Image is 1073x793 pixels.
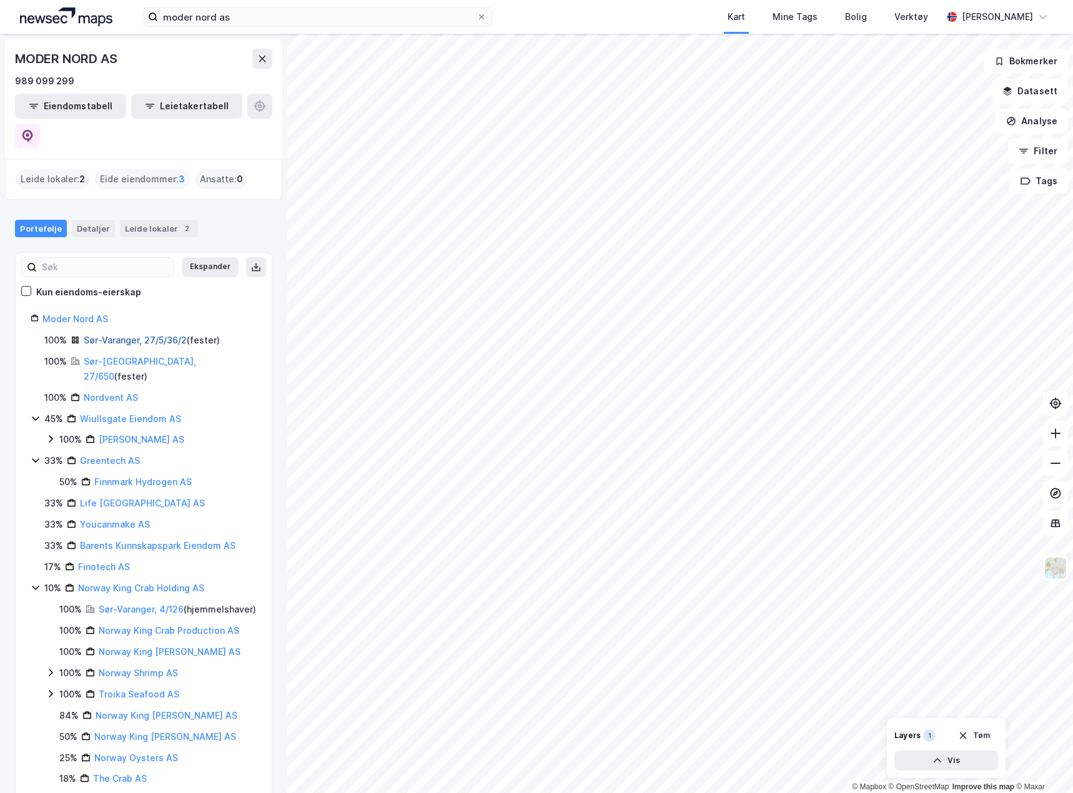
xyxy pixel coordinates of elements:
[78,561,130,572] a: Finotech AS
[996,109,1068,134] button: Analyse
[1010,169,1068,194] button: Tags
[44,411,63,426] div: 45%
[773,9,818,24] div: Mine Tags
[99,604,184,614] a: Sør-Varanger, 4/126
[99,602,256,617] div: ( hjemmelshaver )
[195,169,248,189] div: Ansatte :
[894,9,928,24] div: Verktøy
[44,496,63,511] div: 33%
[84,335,187,345] a: Sør-Varanger, 27/5/36/2
[99,689,179,699] a: Troika Seafood AS
[44,453,63,468] div: 33%
[15,49,119,69] div: MODER NORD AS
[131,94,242,119] button: Leietakertabell
[1011,733,1073,793] div: Kontrollprogram for chat
[84,392,138,403] a: Nordvent AS
[894,751,998,771] button: Vis
[59,771,76,786] div: 18%
[44,333,67,348] div: 100%
[80,540,235,551] a: Barents Kunnskapspark Eiendom AS
[1044,556,1067,580] img: Z
[93,773,147,784] a: The Crab AS
[84,333,220,348] div: ( fester )
[44,581,61,596] div: 10%
[84,356,196,382] a: Sør-[GEOGRAPHIC_DATA], 27/650
[80,413,181,424] a: Wiullsgate Eiendom AS
[44,517,63,532] div: 33%
[59,751,77,766] div: 25%
[59,729,77,744] div: 50%
[59,644,82,659] div: 100%
[16,169,90,189] div: Leide lokaler :
[80,519,150,529] a: Youcanmake AS
[99,434,184,445] a: [PERSON_NAME] AS
[728,9,745,24] div: Kart
[36,285,141,300] div: Kun eiendoms-eierskap
[84,354,257,384] div: ( fester )
[15,220,67,237] div: Portefølje
[20,7,112,26] img: logo.a4113a55bc3d86da70a041830d287a7e.svg
[180,222,193,235] div: 2
[182,257,239,277] button: Ekspander
[59,432,82,447] div: 100%
[44,559,61,574] div: 17%
[179,172,185,187] span: 3
[923,729,936,742] div: 1
[37,258,174,277] input: Søk
[59,666,82,681] div: 100%
[95,169,190,189] div: Eide eiendommer :
[59,623,82,638] div: 100%
[96,710,237,721] a: Norway King [PERSON_NAME] AS
[94,752,178,763] a: Norway Oysters AS
[42,313,108,324] a: Moder Nord AS
[44,354,67,369] div: 100%
[99,625,239,636] a: Norway King Crab Production AS
[72,220,115,237] div: Detaljer
[94,476,192,487] a: Finnmark Hydrogen AS
[80,455,140,466] a: Greentech AS
[99,646,240,657] a: Norway King [PERSON_NAME] AS
[59,602,82,617] div: 100%
[845,9,867,24] div: Bolig
[894,731,921,741] div: Layers
[992,79,1068,104] button: Datasett
[78,583,204,593] a: Norway King Crab Holding AS
[80,498,205,508] a: Life [GEOGRAPHIC_DATA] AS
[1011,733,1073,793] iframe: Chat Widget
[889,782,949,791] a: OpenStreetMap
[237,172,243,187] span: 0
[15,74,74,89] div: 989 099 299
[59,708,79,723] div: 84%
[984,49,1068,74] button: Bokmerker
[44,390,67,405] div: 100%
[44,538,63,553] div: 33%
[158,7,477,26] input: Søk på adresse, matrikkel, gårdeiere, leietakere eller personer
[94,731,236,742] a: Norway King [PERSON_NAME] AS
[59,475,77,490] div: 50%
[59,687,82,702] div: 100%
[852,782,886,791] a: Mapbox
[952,782,1014,791] a: Improve this map
[15,94,126,119] button: Eiendomstabell
[79,172,85,187] span: 2
[120,220,198,237] div: Leide lokaler
[1008,139,1068,164] button: Filter
[962,9,1033,24] div: [PERSON_NAME]
[99,667,178,678] a: Norway Shrimp AS
[950,726,998,746] button: Tøm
